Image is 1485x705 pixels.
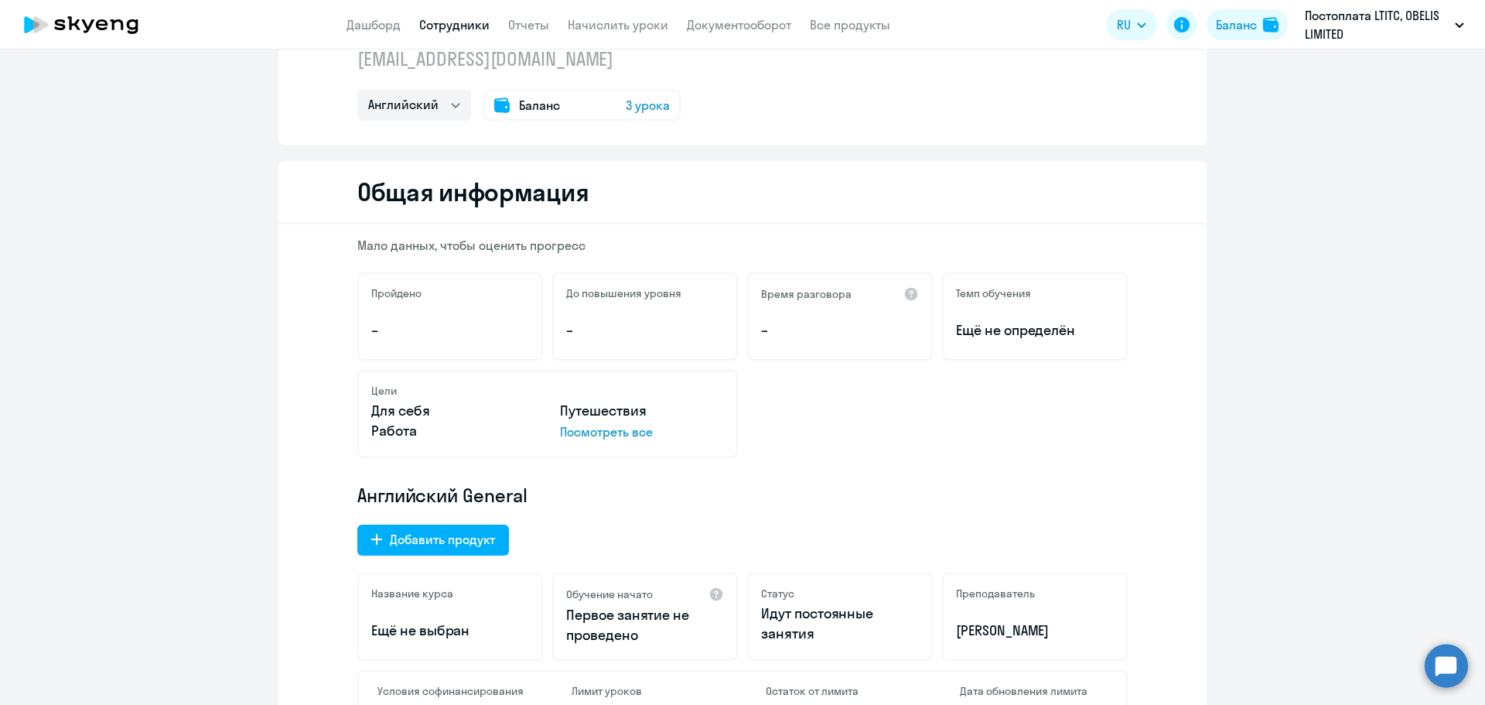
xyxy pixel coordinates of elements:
[960,684,1108,698] h4: Дата обновления лимита
[519,96,560,115] span: Баланс
[956,621,1114,641] p: [PERSON_NAME]
[371,384,397,398] h5: Цели
[357,176,589,207] h2: Общая информация
[566,587,653,601] h5: Обучение начато
[566,286,681,300] h5: До повышения уровня
[766,684,913,698] h4: Остаток от лимита
[1117,15,1131,34] span: RU
[566,320,724,341] p: –
[1297,6,1472,43] button: Постоплата LTITC, OBELIS LIMITED
[371,286,422,300] h5: Пройдено
[761,587,794,601] h5: Статус
[357,483,527,508] span: Английский General
[1207,9,1288,40] button: Балансbalance
[956,587,1035,601] h5: Преподаватель
[810,17,890,33] a: Все продукты
[1216,15,1257,34] div: Баланс
[371,401,535,421] p: Для себя
[390,530,495,549] div: Добавить продукт
[357,46,681,71] p: [EMAIL_ADDRESS][DOMAIN_NAME]
[371,320,529,341] p: –
[761,287,852,301] h5: Время разговора
[357,525,509,556] button: Добавить продукт
[566,605,724,645] p: Первое занятие не проведено
[1106,9,1157,40] button: RU
[346,17,401,33] a: Дашборд
[568,17,668,33] a: Начислить уроки
[377,684,525,698] h4: Условия софинансирования
[761,604,919,644] p: Идут постоянные занятия
[626,96,670,115] span: 3 урока
[371,587,453,601] h5: Название курса
[371,421,535,441] p: Работа
[508,17,549,33] a: Отчеты
[956,320,1114,341] span: Ещё не определён
[560,423,724,441] p: Посмотреть все
[371,621,529,641] p: Ещё не выбран
[572,684,719,698] h4: Лимит уроков
[1263,17,1278,33] img: balance
[687,17,791,33] a: Документооборот
[1305,6,1449,43] p: Постоплата LTITC, OBELIS LIMITED
[419,17,490,33] a: Сотрудники
[956,286,1031,300] h5: Темп обучения
[761,320,919,341] p: –
[357,237,1128,254] p: Мало данных, чтобы оценить прогресс
[560,401,724,421] p: Путешествия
